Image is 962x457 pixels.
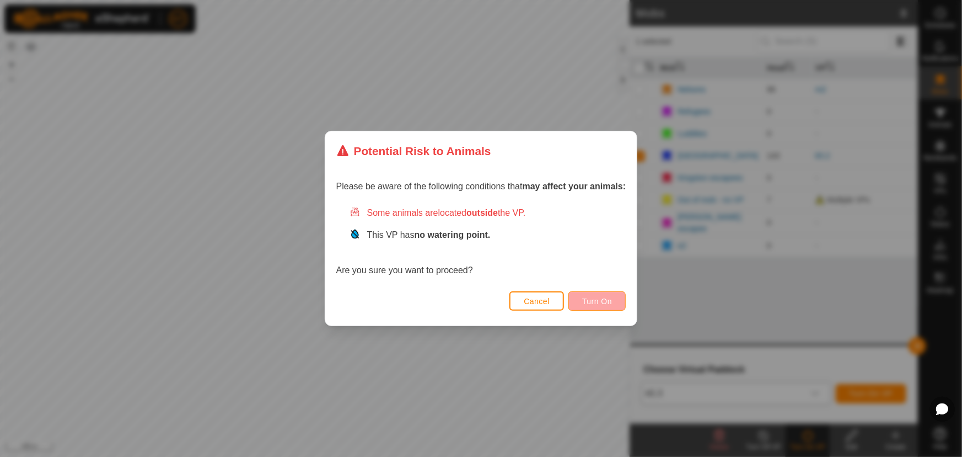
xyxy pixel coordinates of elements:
span: Cancel [524,297,550,306]
strong: outside [466,208,498,217]
span: Turn On [582,297,612,306]
button: Cancel [509,291,564,311]
div: Some animals are [350,206,626,220]
button: Turn On [568,291,626,311]
strong: may affect your animals: [523,182,626,191]
div: Are you sure you want to proceed? [336,206,626,277]
div: Potential Risk to Animals [336,142,491,160]
span: Please be aware of the following conditions that [336,182,626,191]
span: This VP has [367,230,491,240]
strong: no watering point. [415,230,491,240]
span: located the VP. [438,208,526,217]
